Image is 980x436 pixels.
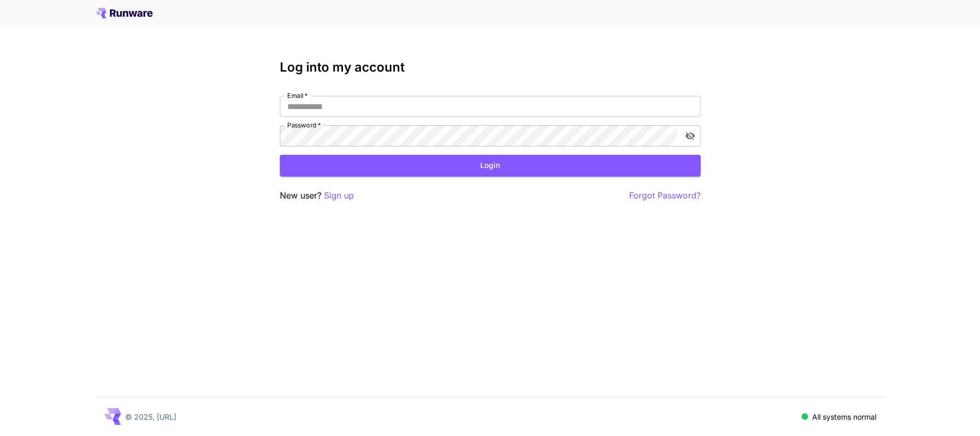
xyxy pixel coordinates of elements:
label: Password [287,121,321,130]
p: New user? [280,189,354,202]
label: Email [287,91,308,100]
p: © 2025, [URL] [125,411,176,422]
h3: Log into my account [280,60,701,75]
button: Sign up [324,189,354,202]
button: Login [280,155,701,176]
p: All systems normal [812,411,876,422]
button: toggle password visibility [681,126,700,145]
button: Forgot Password? [629,189,701,202]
